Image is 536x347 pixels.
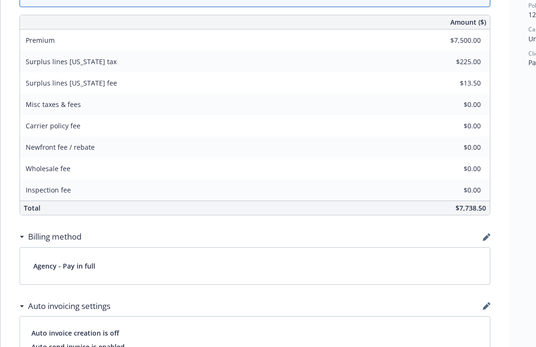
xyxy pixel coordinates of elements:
[31,328,478,338] span: Auto invoice creation is off
[425,183,486,197] input: 0.00
[26,185,71,194] span: Inspection fee
[26,36,55,45] span: Premium
[456,203,486,212] span: $7,738.50
[425,76,486,90] input: 0.00
[26,78,117,87] span: Surplus lines [US_STATE] fee
[28,231,81,243] h3: Billing method
[26,164,70,173] span: Wholesale fee
[425,33,486,48] input: 0.00
[26,100,81,109] span: Misc taxes & fees
[28,300,110,312] h3: Auto invoicing settings
[26,121,80,130] span: Carrier policy fee
[425,162,486,176] input: 0.00
[425,55,486,69] input: 0.00
[425,97,486,112] input: 0.00
[26,143,95,152] span: Newfront fee / rebate
[425,140,486,154] input: 0.00
[20,231,81,243] div: Billing method
[425,119,486,133] input: 0.00
[24,203,40,212] span: Total
[20,248,490,284] div: Agency - Pay in full
[20,300,110,312] div: Auto invoicing settings
[450,17,486,27] span: Amount ($)
[26,57,117,66] span: Surplus lines [US_STATE] tax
